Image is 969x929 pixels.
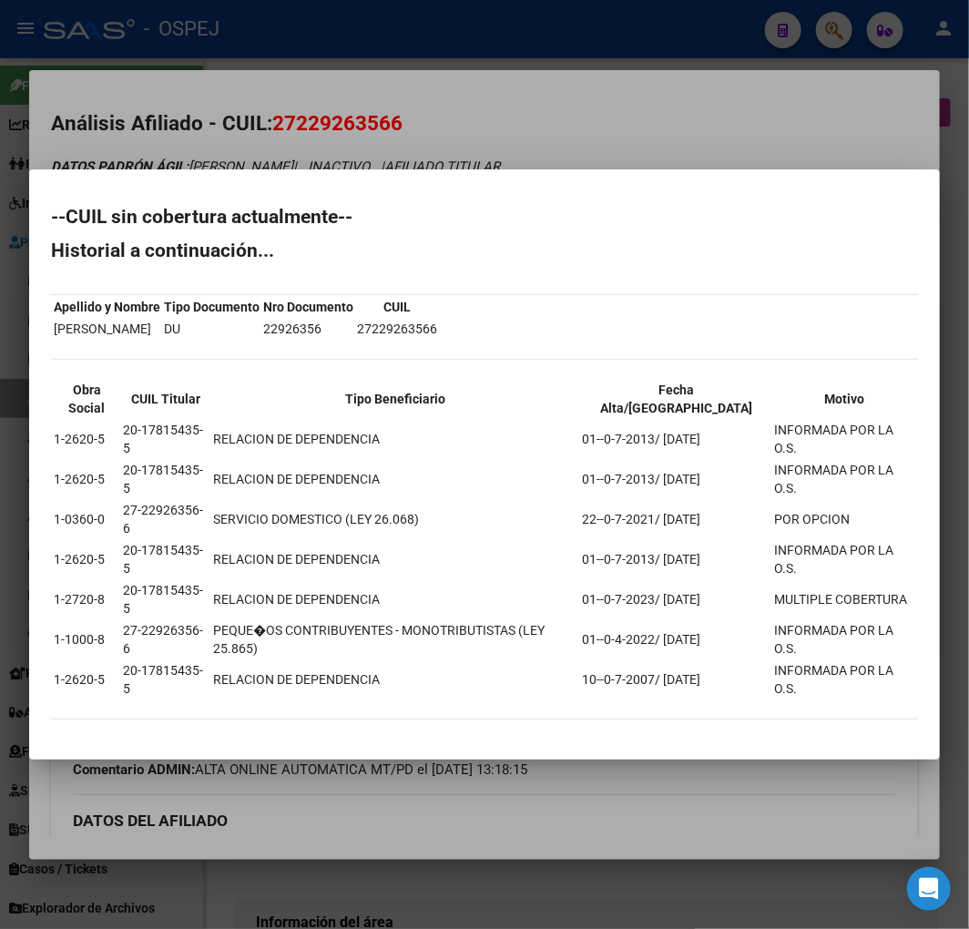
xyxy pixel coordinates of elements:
td: INFORMADA POR LA O.S. [773,660,916,699]
td: RELACION DE DEPENDENCIA [212,460,579,498]
td: 20-17815435-5 [122,460,210,498]
th: Tipo Documento [163,297,260,317]
td: 01--0-4-2022/ [DATE] [581,620,771,658]
h2: --CUIL sin cobertura actualmente-- [51,208,918,226]
td: 22926356 [262,319,354,339]
td: RELACION DE DEPENDENCIA [212,540,579,578]
th: Tipo Beneficiario [212,380,579,418]
td: RELACION DE DEPENDENCIA [212,420,579,458]
td: 10--0-7-2007/ [DATE] [581,660,771,699]
td: MULTIPLE COBERTURA [773,580,916,618]
th: Motivo [773,380,916,418]
th: CUIL [356,297,438,317]
td: INFORMADA POR LA O.S. [773,540,916,578]
td: SERVICIO DOMESTICO (LEY 26.068) [212,500,579,538]
h2: Historial a continuación... [51,241,918,260]
th: Nro Documento [262,297,354,317]
td: INFORMADA POR LA O.S. [773,460,916,498]
td: 1-2620-5 [53,540,120,578]
td: INFORMADA POR LA O.S. [773,420,916,458]
td: 01--0-7-2013/ [DATE] [581,420,771,458]
td: 22--0-7-2021/ [DATE] [581,500,771,538]
td: 27-22926356-6 [122,620,210,658]
td: [PERSON_NAME] [53,319,161,339]
td: 20-17815435-5 [122,580,210,618]
td: DU [163,319,260,339]
td: 27229263566 [356,319,438,339]
td: 1-1000-8 [53,620,120,658]
td: 01--0-7-2013/ [DATE] [581,540,771,578]
td: 20-17815435-5 [122,540,210,578]
td: 01--0-7-2013/ [DATE] [581,460,771,498]
td: 20-17815435-5 [122,660,210,699]
th: Apellido y Nombre [53,297,161,317]
td: RELACION DE DEPENDENCIA [212,580,579,618]
td: 1-0360-0 [53,500,120,538]
th: Obra Social [53,380,120,418]
td: 27-22926356-6 [122,500,210,538]
td: 20-17815435-5 [122,420,210,458]
td: RELACION DE DEPENDENCIA [212,660,579,699]
td: 01--0-7-2023/ [DATE] [581,580,771,618]
div: Open Intercom Messenger [907,867,951,911]
td: 1-2620-5 [53,460,120,498]
td: 1-2620-5 [53,660,120,699]
td: POR OPCION [773,500,916,538]
td: INFORMADA POR LA O.S. [773,620,916,658]
td: 1-2620-5 [53,420,120,458]
th: CUIL Titular [122,380,210,418]
td: PEQUE�OS CONTRIBUYENTES - MONOTRIBUTISTAS (LEY 25.865) [212,620,579,658]
td: 1-2720-8 [53,580,120,618]
th: Fecha Alta/[GEOGRAPHIC_DATA] [581,380,771,418]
